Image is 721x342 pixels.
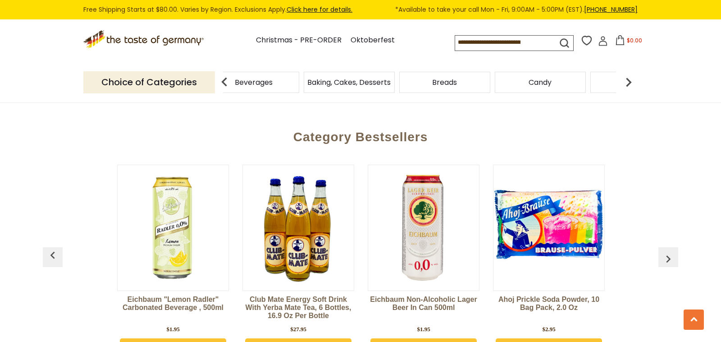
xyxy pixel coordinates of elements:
[627,37,642,44] span: $0.00
[256,34,342,46] a: Christmas - PRE-ORDER
[243,172,354,283] img: Club Mate Energy Soft Drink with Yerba Mate Tea, 6 bottles, 16.9 oz per bottle
[235,79,273,86] a: Beverages
[47,116,674,153] div: Category Bestsellers
[215,73,233,91] img: previous arrow
[242,296,354,323] a: Club Mate Energy Soft Drink with Yerba Mate Tea, 6 bottles, 16.9 oz per bottle
[493,296,605,323] a: Ahoj Prickle Soda Powder, 10 bag pack, 2.0 oz
[368,172,479,283] img: Eichbaum Non-Alcoholic Lager Beer in Can 500ml
[290,325,306,334] div: $27.95
[620,73,638,91] img: next arrow
[166,325,179,334] div: $1.95
[395,5,638,15] span: *Available to take your call Mon - Fri, 9:00AM - 5:00PM (EST).
[661,252,675,266] img: previous arrow
[307,79,391,86] a: Baking, Cakes, Desserts
[610,35,648,49] button: $0.00
[368,296,479,323] a: Eichbaum Non-Alcoholic Lager Beer in Can 500ml
[118,172,228,283] img: Eichbaum
[584,5,638,14] a: [PHONE_NUMBER]
[83,71,215,93] p: Choice of Categories
[542,325,555,334] div: $2.95
[117,296,229,323] a: Eichbaum "Lemon Radler" Carbonated Beverage , 500ml
[417,325,430,334] div: $1.95
[287,5,352,14] a: Click here for details.
[529,79,552,86] a: Candy
[432,79,457,86] a: Breads
[493,172,604,283] img: Ahoj Prickle Soda Powder, 10 bag pack, 2.0 oz
[46,248,60,263] img: previous arrow
[351,34,395,46] a: Oktoberfest
[83,5,638,15] div: Free Shipping Starts at $80.00. Varies by Region. Exclusions Apply.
